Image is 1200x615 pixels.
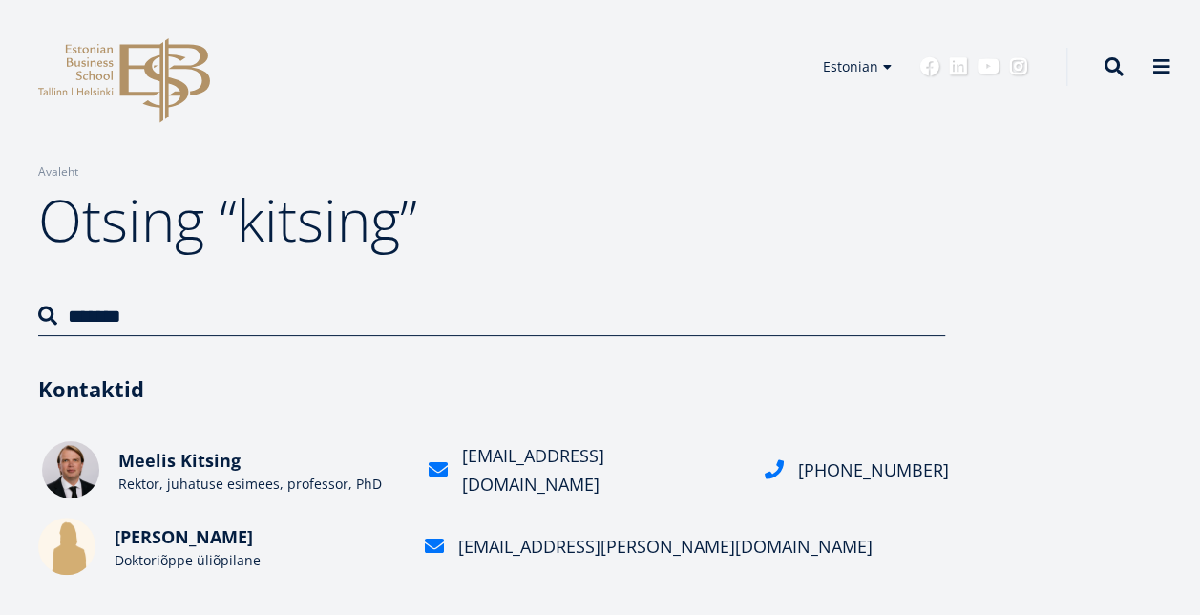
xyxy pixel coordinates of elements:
[115,551,401,570] div: Doktoriõppe üliõpilane
[42,441,99,498] img: Meelis Kitsing
[1009,57,1028,76] a: Instagram
[798,456,949,484] div: [PHONE_NUMBER]
[38,374,945,403] h3: Kontaktid
[978,57,1000,76] a: Youtube
[462,441,741,498] div: [EMAIL_ADDRESS][DOMAIN_NAME]
[115,525,253,548] span: [PERSON_NAME]
[118,475,405,494] div: Rektor, juhatuse esimees, professor, PhD
[38,162,78,181] a: Avaleht
[949,57,968,76] a: Linkedin
[920,57,939,76] a: Facebook
[458,532,873,561] div: [EMAIL_ADDRESS][PERSON_NAME][DOMAIN_NAME]
[38,518,95,575] img: Riina Kerner
[118,449,241,472] span: Meelis Kitsing
[38,181,945,258] h1: Otsing “kitsing”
